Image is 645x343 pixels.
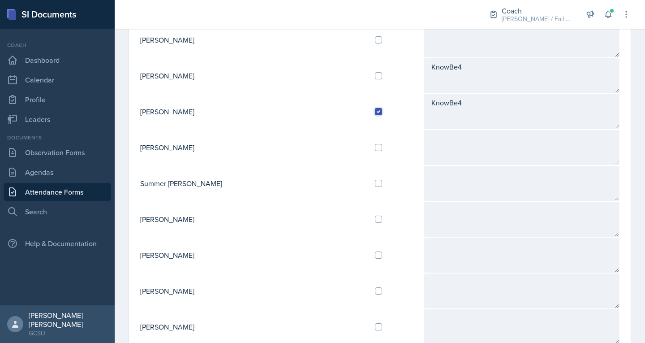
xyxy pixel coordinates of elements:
[140,130,368,165] td: [PERSON_NAME]
[140,58,368,94] td: [PERSON_NAME]
[140,94,368,130] td: [PERSON_NAME]
[4,163,111,181] a: Agendas
[4,51,111,69] a: Dashboard
[4,110,111,128] a: Leaders
[502,5,573,16] div: Coach
[4,71,111,89] a: Calendar
[4,41,111,49] div: Coach
[29,329,107,338] div: GCSU
[4,91,111,109] a: Profile
[140,22,368,58] td: [PERSON_NAME]
[4,183,111,201] a: Attendance Forms
[140,237,368,273] td: [PERSON_NAME]
[4,234,111,252] div: Help & Documentation
[4,203,111,221] a: Search
[4,143,111,161] a: Observation Forms
[140,201,368,237] td: [PERSON_NAME]
[29,311,107,329] div: [PERSON_NAME] [PERSON_NAME]
[4,134,111,142] div: Documents
[502,14,573,24] div: [PERSON_NAME] / Fall 2025
[140,273,368,309] td: [PERSON_NAME]
[140,165,368,201] td: Summer [PERSON_NAME]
